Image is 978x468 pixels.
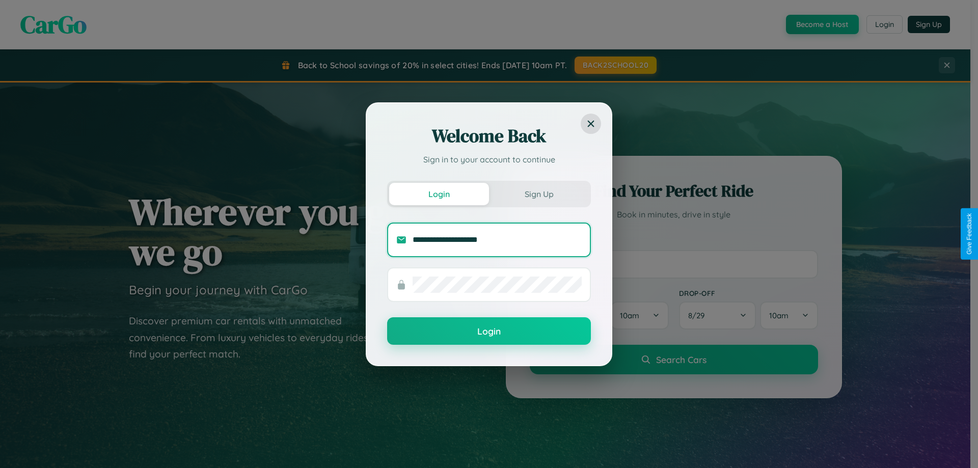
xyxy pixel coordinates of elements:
[389,183,489,205] button: Login
[489,183,589,205] button: Sign Up
[966,213,973,255] div: Give Feedback
[387,153,591,166] p: Sign in to your account to continue
[387,317,591,345] button: Login
[387,124,591,148] h2: Welcome Back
